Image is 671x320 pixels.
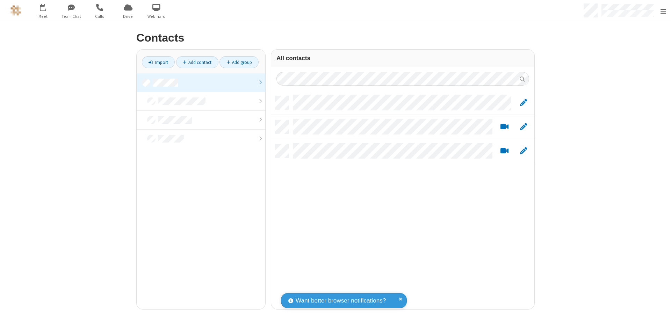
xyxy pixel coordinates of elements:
[219,56,259,68] a: Add group
[136,32,535,44] h2: Contacts
[296,296,386,305] span: Want better browser notifications?
[45,4,49,9] div: 4
[87,13,113,20] span: Calls
[276,55,529,61] h3: All contacts
[10,5,21,16] img: QA Selenium DO NOT DELETE OR CHANGE
[115,13,141,20] span: Drive
[58,13,85,20] span: Team Chat
[517,123,530,131] button: Edit
[498,147,511,155] button: Start a video meeting
[517,147,530,155] button: Edit
[517,99,530,107] button: Edit
[271,91,534,309] div: grid
[176,56,218,68] a: Add contact
[498,123,511,131] button: Start a video meeting
[30,13,56,20] span: Meet
[143,13,169,20] span: Webinars
[142,56,175,68] a: Import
